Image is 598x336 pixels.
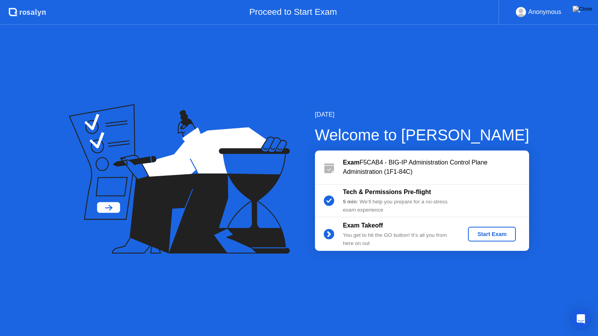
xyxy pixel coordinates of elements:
div: : We’ll help you prepare for a no-stress exam experience [343,198,455,214]
b: 5 min [343,199,357,205]
div: Open Intercom Messenger [572,310,590,328]
b: Tech & Permissions Pre-flight [343,189,431,195]
div: Start Exam [471,231,513,237]
div: Welcome to [PERSON_NAME] [315,123,529,147]
div: You get to hit the GO button! It’s all you from here on out [343,231,455,247]
img: Close [573,6,592,12]
div: Anonymous [528,7,561,17]
b: Exam Takeoff [343,222,383,229]
button: Start Exam [468,227,516,241]
div: [DATE] [315,110,529,119]
b: Exam [343,159,360,166]
div: F5CAB4 - BIG-IP Administration Control Plane Administration (1F1-84C) [343,158,529,177]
